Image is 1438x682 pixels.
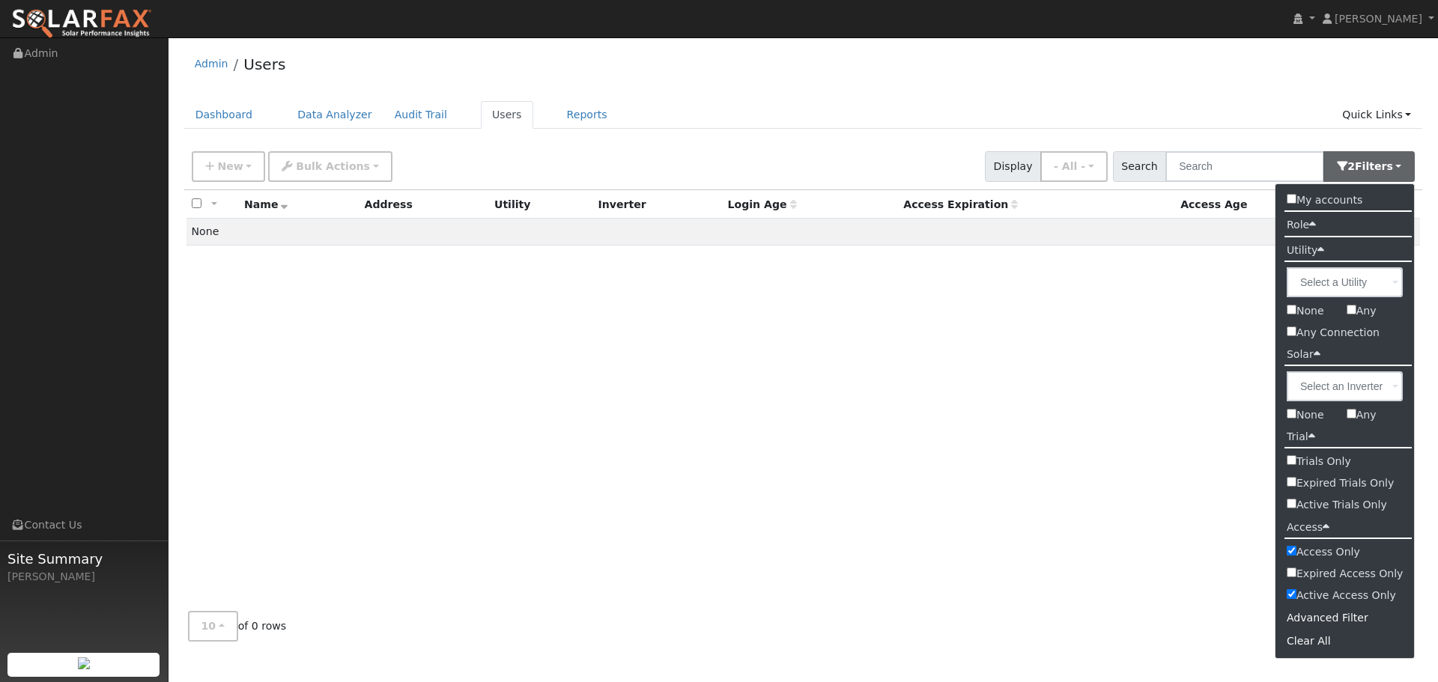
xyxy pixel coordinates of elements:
span: Search [1113,151,1166,182]
label: None [1275,404,1335,426]
input: Any Connection [1287,326,1296,336]
input: Expired Trials Only [1287,477,1296,487]
img: retrieve [78,657,90,669]
div: Advanced Filter [1275,606,1415,630]
a: Quick Links [1331,101,1422,129]
label: Active Access Only [1275,585,1415,606]
label: Access Only [1275,541,1415,563]
span: of 0 rows [188,611,287,642]
span: 10 [201,620,216,632]
a: Reports [556,101,619,129]
a: Audit Trail [383,101,458,129]
button: 2Filters [1323,151,1415,182]
input: Any [1347,305,1356,314]
label: Utility [1275,240,1335,261]
label: Trials Only [1275,451,1415,472]
label: Active Trials Only [1275,494,1415,516]
button: 10 [188,611,238,642]
input: Search [1165,151,1324,182]
input: Access Only [1287,546,1296,555]
button: New [192,151,266,182]
input: Select an Inverter [1287,371,1403,401]
span: Display [985,151,1041,182]
div: Address [365,197,484,213]
input: Select a Utility [1287,267,1403,297]
a: Data Analyzer [286,101,383,129]
div: Days since expired [1180,197,1341,213]
label: Trial [1275,426,1326,448]
label: My accounts [1275,189,1374,211]
input: Any [1347,409,1356,418]
div: Clear All [1275,630,1415,653]
label: Expired Access Only [1275,563,1415,585]
label: Expired Trials Only [1275,472,1415,494]
label: Any [1335,300,1388,322]
span: New [217,160,243,172]
span: Bulk Actions [296,160,370,172]
div: [PERSON_NAME] [7,569,160,585]
a: Admin [195,58,228,70]
input: My accounts [1287,194,1296,204]
label: Role [1275,214,1327,236]
label: Any Connection [1275,322,1415,344]
input: Expired Access Only [1287,567,1296,577]
div: Inverter [598,197,717,213]
label: Access [1275,517,1341,538]
input: None [1287,305,1296,314]
label: None [1275,300,1335,322]
span: Filter [1355,160,1393,172]
input: None [1287,409,1296,418]
a: Users [243,55,285,73]
label: Any [1335,404,1388,426]
img: SolarFax [11,8,152,40]
input: Trials Only [1287,455,1296,465]
span: Site Summary [7,549,160,569]
button: Bulk Actions [268,151,392,182]
span: Name [244,198,288,210]
a: Dashboard [184,101,264,129]
span: s [1386,160,1392,172]
span: Access Expiration [903,198,1018,210]
span: [PERSON_NAME] [1335,13,1422,25]
label: Solar [1275,344,1332,365]
td: None [186,219,1421,246]
button: - All - [1040,151,1108,182]
input: Active Access Only [1287,589,1296,599]
div: Utility [494,197,587,213]
span: Days since last login [728,198,797,210]
a: Users [481,101,533,129]
input: Active Trials Only [1287,499,1296,508]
